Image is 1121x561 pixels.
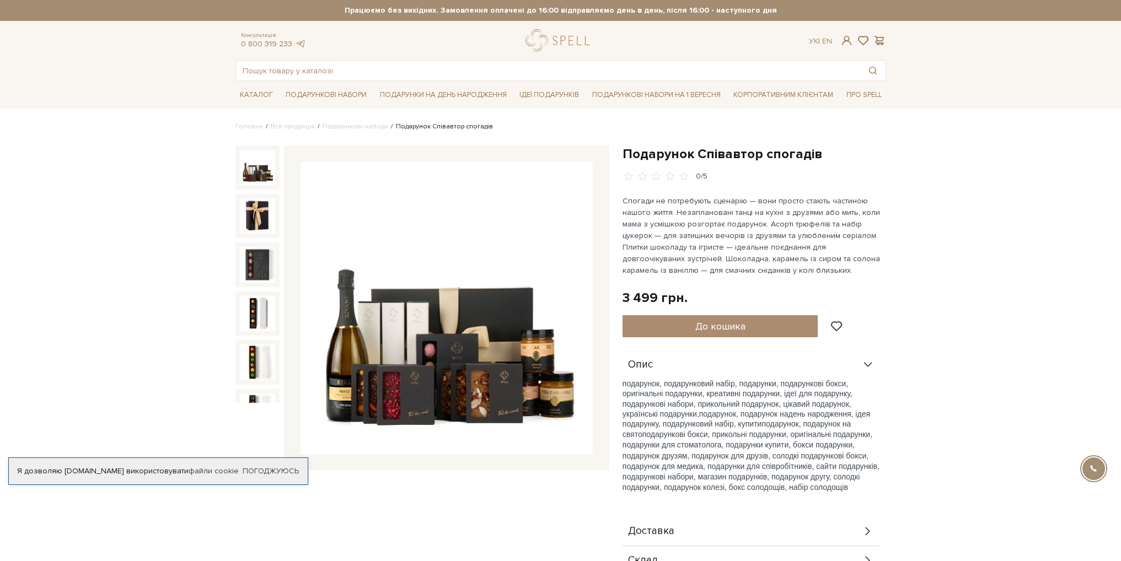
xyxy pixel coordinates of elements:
[236,61,860,80] input: Пошук товару у каталозі
[695,320,745,332] span: До кошика
[699,409,789,418] span: подарунок, подарунок на
[235,6,886,15] strong: Працюємо без вихідних. Замовлення оплачені до 16:00 відправляємо день в день, після 16:00 - насту...
[240,296,275,331] img: Подарунок Співавтор спогадів
[240,150,275,185] img: Подарунок Співавтор спогадів
[243,466,299,476] a: Погоджуюсь
[235,87,277,104] a: Каталог
[628,360,653,370] span: Опис
[822,36,832,46] a: En
[696,171,707,182] div: 0/5
[623,195,881,276] p: Спогади не потребують сценарію — вони просто стають частиною нашого життя. Незаплановані танці на...
[729,85,838,104] a: Корпоративним клієнтам
[281,87,371,104] a: Подарункові набори
[628,526,674,536] span: Доставка
[525,29,594,52] a: logo
[323,122,388,131] a: Подарункові набори
[842,87,886,104] a: Про Spell
[235,122,263,131] a: Головна
[697,409,699,418] span: ,
[623,379,852,418] span: подарунок, подарунковий набір, подарунки, подарункові бокси, оригінальні подарунки, креативні под...
[623,315,818,337] button: До кошика
[241,39,292,48] a: 0 800 319 233
[623,145,886,163] h1: Подарунок Співавтор спогадів
[376,87,511,104] a: Подарунки на День народження
[241,32,306,39] span: Консультація:
[789,409,851,418] span: день народження
[809,36,832,46] div: Ук
[623,289,688,306] div: 3 499 грн.
[271,122,315,131] a: Вся продукція
[301,162,593,454] img: Подарунок Співавтор спогадів
[9,466,308,476] div: Я дозволяю [DOMAIN_NAME] використовувати
[240,247,275,282] img: Подарунок Співавтор спогадів
[189,466,239,476] a: файли cookie
[295,39,306,48] a: telegram
[623,430,879,492] span: подарункові бокси, прикольні подарунки, оригінальні подарунки, подарунки для стоматолога, подарун...
[240,344,275,380] img: Подарунок Співавтор спогадів
[818,36,820,46] span: |
[240,393,275,429] img: Подарунок Співавтор спогадів
[388,122,493,132] li: Подарунок Співавтор спогадів
[860,61,886,80] button: Пошук товару у каталозі
[240,198,275,234] img: Подарунок Співавтор спогадів
[588,85,725,104] a: Подарункові набори на 1 Вересня
[515,87,583,104] a: Ідеї подарунків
